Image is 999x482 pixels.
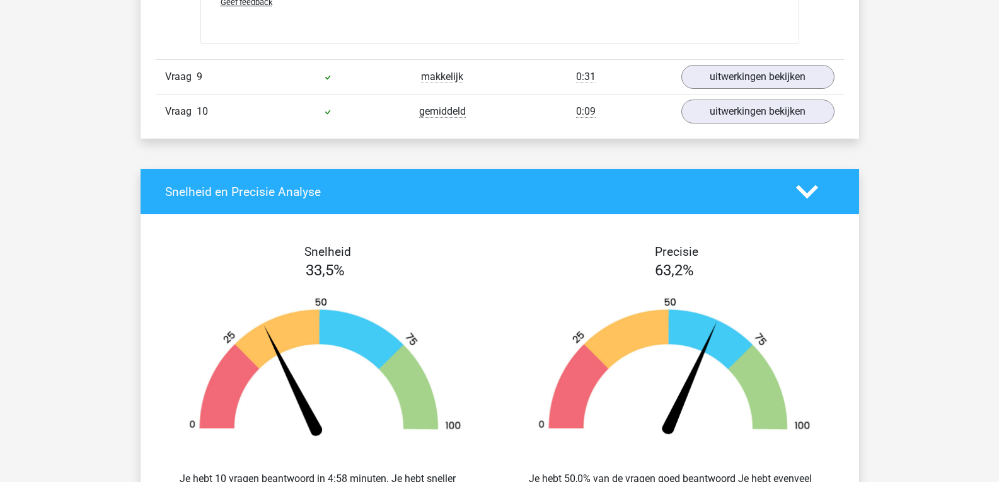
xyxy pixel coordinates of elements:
[165,244,490,259] h4: Snelheid
[514,244,840,259] h4: Precisie
[165,185,777,199] h4: Snelheid en Precisie Analyse
[419,105,466,118] span: gemiddeld
[681,65,834,89] a: uitwerkingen bekijken
[421,71,463,83] span: makkelijk
[655,261,694,279] span: 63,2%
[165,69,197,84] span: Vraag
[197,71,202,83] span: 9
[519,297,830,441] img: 63.466f2cb61bfa.png
[681,100,834,123] a: uitwerkingen bekijken
[197,105,208,117] span: 10
[306,261,345,279] span: 33,5%
[576,71,596,83] span: 0:31
[576,105,596,118] span: 0:09
[170,297,481,441] img: 34.f45c3573b1f5.png
[165,104,197,119] span: Vraag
